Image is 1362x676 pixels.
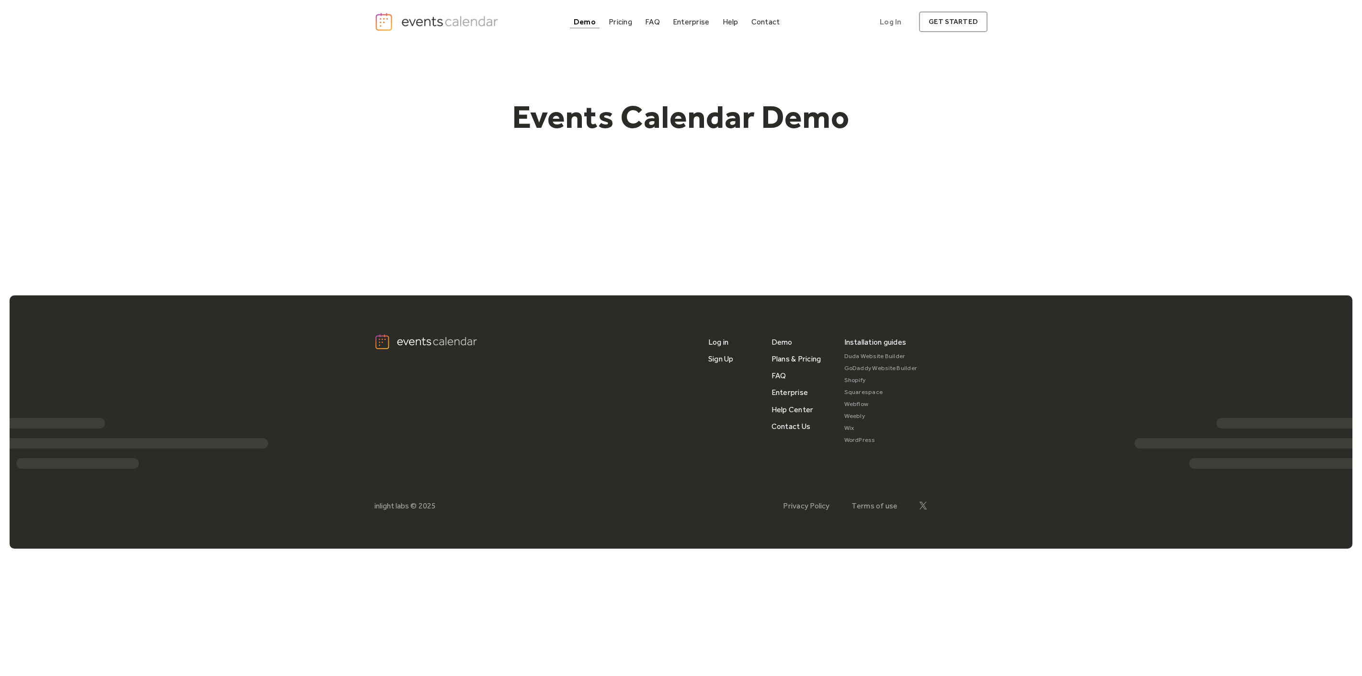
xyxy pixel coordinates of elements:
a: Enterprise [669,15,713,28]
div: Pricing [609,19,632,24]
a: Demo [772,334,793,350]
a: home [375,12,501,32]
div: inlight labs © [375,501,417,510]
a: Wix [844,422,918,434]
div: FAQ [645,19,660,24]
a: Contact [748,15,784,28]
a: WordPress [844,434,918,446]
a: Duda Website Builder [844,350,918,362]
a: Enterprise [772,384,808,401]
a: Log in [708,334,728,350]
a: Demo [570,15,600,28]
a: Contact Us [772,418,810,435]
a: get started [919,11,987,32]
div: Demo [574,19,596,24]
a: Squarespace [844,386,918,398]
div: Contact [751,19,780,24]
a: Privacy Policy [783,501,829,510]
a: Pricing [605,15,636,28]
a: Webflow [844,398,918,410]
div: Help [723,19,738,24]
div: 2025 [419,501,436,510]
a: GoDaddy Website Builder [844,362,918,374]
a: Shopify [844,374,918,386]
a: Plans & Pricing [772,350,821,367]
a: Help Center [772,401,814,418]
div: Enterprise [673,19,709,24]
a: FAQ [772,367,786,384]
a: Help [719,15,742,28]
a: Weebly [844,410,918,422]
div: Installation guides [844,334,907,350]
h1: Events Calendar Demo [497,97,865,136]
a: Terms of use [851,501,898,510]
a: FAQ [641,15,664,28]
a: Log In [870,11,911,32]
a: Sign Up [708,350,734,367]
